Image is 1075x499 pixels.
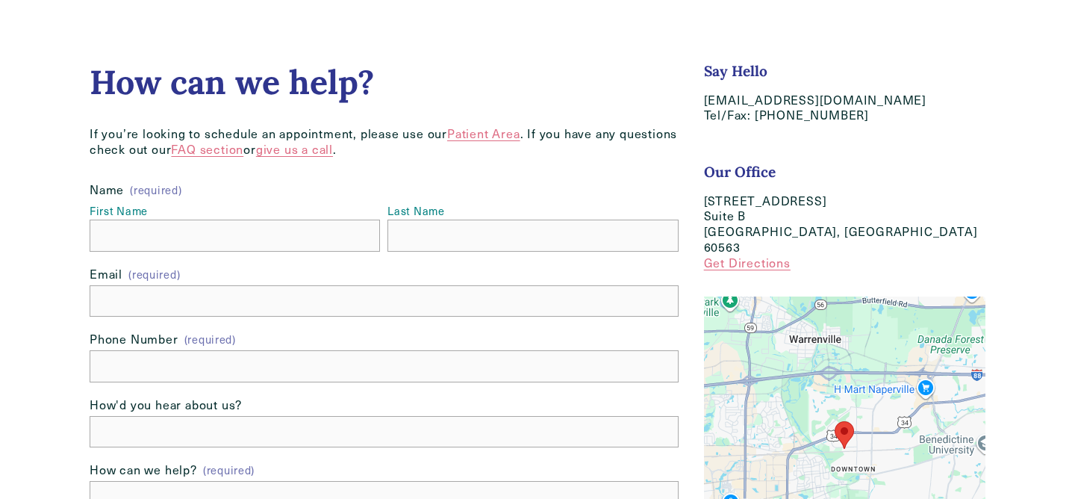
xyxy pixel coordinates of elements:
div: Last Name [387,204,678,220]
span: (required) [203,463,255,477]
h2: How can we help? [90,62,679,102]
span: Name [90,182,124,198]
div: First Name [90,204,380,220]
span: (required) [184,334,236,344]
span: (required) [130,185,181,195]
span: (required) [128,267,180,282]
strong: Our Office [704,163,776,181]
div: Ivy Lane Counseling 618 West 5th Ave Suite B Naperville, IL 60563 [835,421,854,449]
a: give us a call [256,141,333,157]
a: Get Directions [704,255,791,270]
strong: Say Hello [704,62,767,80]
span: Phone Number [90,332,178,347]
a: FAQ section [171,141,243,157]
span: How'd you hear about us? [90,397,242,413]
p: If you’re looking to schedule an appointment, please use our . If you have any questions check ou... [90,126,679,158]
a: Patient Area [447,125,520,141]
span: Email [90,267,122,282]
p: [STREET_ADDRESS] Suite B [GEOGRAPHIC_DATA], [GEOGRAPHIC_DATA] 60563 [704,193,985,271]
p: [EMAIL_ADDRESS][DOMAIN_NAME] Tel/Fax: [PHONE_NUMBER] [704,93,985,124]
span: How can we help? [90,462,197,478]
